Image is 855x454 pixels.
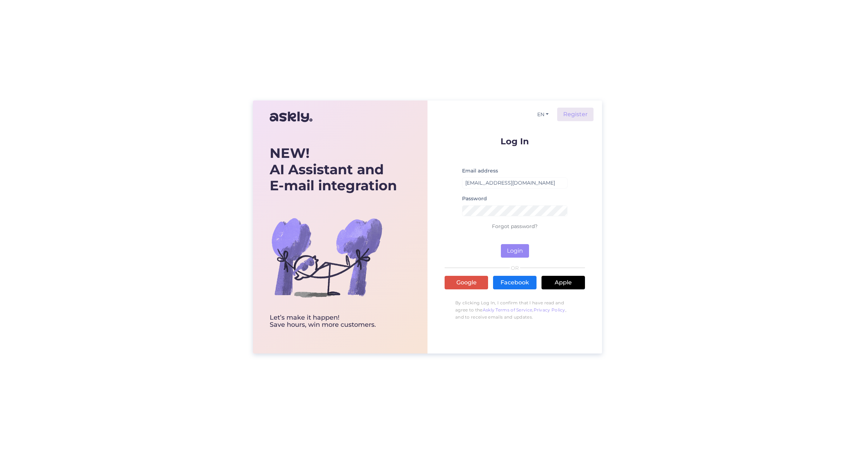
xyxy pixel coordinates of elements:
[462,195,487,202] label: Password
[270,200,384,314] img: bg-askly
[445,276,488,289] a: Google
[270,314,397,329] div: Let’s make it happen! Save hours, win more customers.
[483,307,533,313] a: Askly Terms of Service
[534,109,551,120] button: EN
[510,265,520,270] span: OR
[492,223,538,229] a: Forgot password?
[445,137,585,146] p: Log In
[270,145,397,194] div: AI Assistant and E-mail integration
[493,276,537,289] a: Facebook
[501,244,529,258] button: Login
[541,276,585,289] a: Apple
[534,307,565,313] a: Privacy Policy
[462,167,498,175] label: Email address
[557,108,594,121] a: Register
[445,296,585,324] p: By clicking Log In, I confirm that I have read and agree to the , , and to receive emails and upd...
[270,108,312,125] img: Askly
[270,145,310,161] b: NEW!
[462,177,568,189] input: Enter email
